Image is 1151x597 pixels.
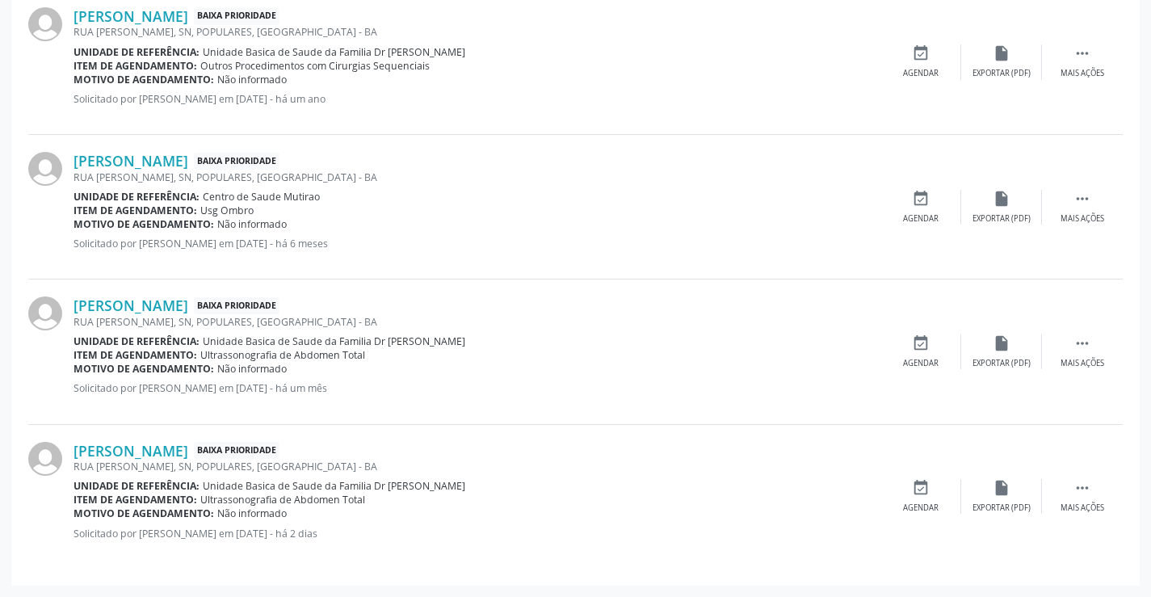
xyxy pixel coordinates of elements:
[74,204,197,217] b: Item de agendamento:
[74,296,188,314] a: [PERSON_NAME]
[74,25,880,39] div: RUA [PERSON_NAME], SN, POPULARES, [GEOGRAPHIC_DATA] - BA
[903,358,939,369] div: Agendar
[912,479,930,497] i: event_available
[203,334,465,348] span: Unidade Basica de Saude da Familia Dr [PERSON_NAME]
[74,460,880,473] div: RUA [PERSON_NAME], SN, POPULARES, [GEOGRAPHIC_DATA] - BA
[1073,44,1091,62] i: 
[74,45,200,59] b: Unidade de referência:
[74,493,197,507] b: Item de agendamento:
[74,334,200,348] b: Unidade de referência:
[74,7,188,25] a: [PERSON_NAME]
[972,213,1031,225] div: Exportar (PDF)
[74,237,880,250] p: Solicitado por [PERSON_NAME] em [DATE] - há 6 meses
[912,44,930,62] i: event_available
[74,348,197,362] b: Item de agendamento:
[993,334,1010,352] i: insert_drive_file
[74,59,197,73] b: Item de agendamento:
[74,362,214,376] b: Motivo de agendamento:
[903,502,939,514] div: Agendar
[217,362,287,376] span: Não informado
[74,507,214,520] b: Motivo de agendamento:
[28,152,62,186] img: img
[74,442,188,460] a: [PERSON_NAME]
[1061,358,1104,369] div: Mais ações
[194,8,279,25] span: Baixa Prioridade
[200,204,254,217] span: Usg Ombro
[1061,213,1104,225] div: Mais ações
[194,297,279,314] span: Baixa Prioridade
[74,315,880,329] div: RUA [PERSON_NAME], SN, POPULARES, [GEOGRAPHIC_DATA] - BA
[194,153,279,170] span: Baixa Prioridade
[74,381,880,395] p: Solicitado por [PERSON_NAME] em [DATE] - há um mês
[912,334,930,352] i: event_available
[28,296,62,330] img: img
[993,190,1010,208] i: insert_drive_file
[28,7,62,41] img: img
[903,68,939,79] div: Agendar
[74,73,214,86] b: Motivo de agendamento:
[1073,479,1091,497] i: 
[972,68,1031,79] div: Exportar (PDF)
[217,507,287,520] span: Não informado
[912,190,930,208] i: event_available
[74,92,880,106] p: Solicitado por [PERSON_NAME] em [DATE] - há um ano
[74,479,200,493] b: Unidade de referência:
[972,358,1031,369] div: Exportar (PDF)
[74,170,880,184] div: RUA [PERSON_NAME], SN, POPULARES, [GEOGRAPHIC_DATA] - BA
[993,44,1010,62] i: insert_drive_file
[1073,334,1091,352] i: 
[74,217,214,231] b: Motivo de agendamento:
[200,493,365,507] span: Ultrassonografia de Abdomen Total
[203,479,465,493] span: Unidade Basica de Saude da Familia Dr [PERSON_NAME]
[1073,190,1091,208] i: 
[1061,68,1104,79] div: Mais ações
[200,348,365,362] span: Ultrassonografia de Abdomen Total
[194,442,279,459] span: Baixa Prioridade
[972,502,1031,514] div: Exportar (PDF)
[217,217,287,231] span: Não informado
[203,190,320,204] span: Centro de Saude Mutirao
[903,213,939,225] div: Agendar
[200,59,430,73] span: Outros Procedimentos com Cirurgias Sequenciais
[1061,502,1104,514] div: Mais ações
[217,73,287,86] span: Não informado
[74,152,188,170] a: [PERSON_NAME]
[28,442,62,476] img: img
[993,479,1010,497] i: insert_drive_file
[203,45,465,59] span: Unidade Basica de Saude da Familia Dr [PERSON_NAME]
[74,527,880,540] p: Solicitado por [PERSON_NAME] em [DATE] - há 2 dias
[74,190,200,204] b: Unidade de referência:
